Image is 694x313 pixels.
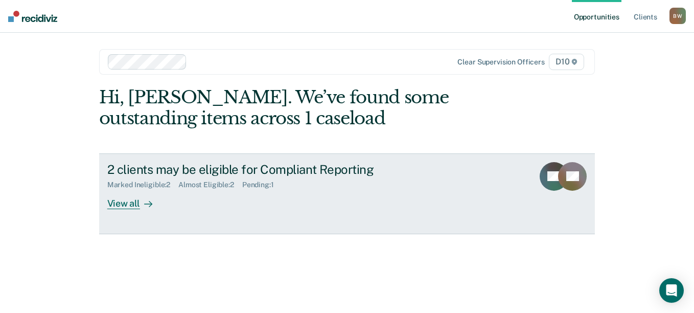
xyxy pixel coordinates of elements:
[659,278,684,303] div: Open Intercom Messenger
[457,58,544,66] div: Clear supervision officers
[8,11,57,22] img: Recidiviz
[669,8,686,24] button: BW
[107,181,178,189] div: Marked Ineligible : 2
[242,181,282,189] div: Pending : 1
[107,189,165,209] div: View all
[178,181,242,189] div: Almost Eligible : 2
[99,153,595,234] a: 2 clients may be eligible for Compliant ReportingMarked Ineligible:2Almost Eligible:2Pending:1Vie...
[107,162,466,177] div: 2 clients may be eligible for Compliant Reporting
[99,87,496,129] div: Hi, [PERSON_NAME]. We’ve found some outstanding items across 1 caseload
[669,8,686,24] div: B W
[549,54,584,70] span: D10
